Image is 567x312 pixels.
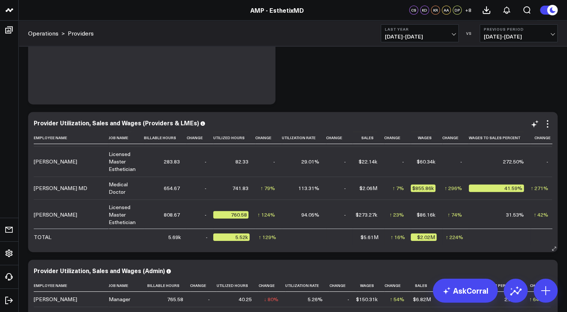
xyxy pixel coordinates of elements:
div: Provider Utilization, Sales and Wages (Providers & LMEs) [34,119,199,127]
div: ↑ 271% [531,184,548,192]
div: - [344,158,346,165]
th: Wages To Sales Percent [469,132,531,144]
div: CS [409,6,418,15]
th: Change [531,132,555,144]
div: 40.25 [239,296,252,303]
div: ↑ 224% [446,233,463,241]
div: 31.53% [506,211,524,218]
span: + 8 [465,7,471,13]
div: - [208,296,210,303]
div: > [28,29,65,37]
div: DP [453,6,462,15]
div: [PERSON_NAME] MD [34,184,87,192]
th: Change [442,132,469,144]
div: $150.31k [356,296,378,303]
div: Licensed Master Esthetician [109,204,137,226]
div: Licensed Master Esthetician [109,150,137,173]
div: [PERSON_NAME] [34,296,77,303]
div: 272.50% [503,158,524,165]
th: Change [326,132,353,144]
div: $22.14k [359,158,377,165]
div: $2.02M [411,233,437,241]
th: Change [329,279,356,292]
th: Change [259,279,285,292]
div: - [205,184,206,192]
th: Billable Hours [144,132,187,144]
div: $5.61M [361,233,378,241]
th: Job Name [109,132,144,144]
div: ↑ 54% [390,296,404,303]
div: $6.82M [413,296,431,303]
div: 113.31% [298,184,319,192]
div: 283.83 [164,158,180,165]
th: Wages [356,279,384,292]
div: 41.59% [469,184,524,192]
div: KD [420,6,429,15]
th: Sales [411,279,438,292]
th: Utilized Hours [217,279,259,292]
div: Medical Doctor [109,181,137,196]
div: ↑ 23% [389,211,404,218]
div: 808.67 [164,211,180,218]
th: Change [187,132,213,144]
div: AA [442,6,451,15]
div: ↑ 296% [444,184,462,192]
button: Previous Period[DATE]-[DATE] [480,24,558,42]
button: +8 [464,6,473,15]
a: Operations [28,29,58,37]
div: ↓ 80% [264,296,278,303]
div: - [205,211,206,218]
div: 654.67 [164,184,180,192]
div: Manager [109,296,130,303]
div: ↑ 74% [447,211,462,218]
div: 5.26% [308,296,323,303]
button: Last Year[DATE]-[DATE] [381,24,459,42]
div: - [546,158,548,165]
div: - [347,296,349,303]
div: - [402,158,404,165]
th: Change [384,132,411,144]
div: [PERSON_NAME] [34,211,77,218]
div: $60.34k [417,158,435,165]
div: Provider Utilization, Sales and Wages (Admin) [34,266,165,275]
div: ↑ 129% [259,233,276,241]
th: Utilization Rate [285,279,329,292]
div: - [206,233,208,241]
div: ↑ 16% [390,233,405,241]
div: - [273,158,275,165]
th: Billable Hours [147,279,190,292]
th: Wages [411,132,442,144]
div: 94.05% [301,211,319,218]
b: Last Year [385,27,455,31]
th: Change [190,279,217,292]
div: - [460,158,462,165]
div: $2.06M [359,184,377,192]
div: 29.01% [301,158,319,165]
div: ↑ 7% [392,184,404,192]
div: TOTAL [34,233,51,241]
div: 82.33 [235,158,248,165]
span: [DATE] - [DATE] [484,34,554,40]
div: ↑ 124% [257,211,275,218]
div: VS [462,31,476,36]
div: $273.27k [356,211,377,218]
th: Employee Name [34,279,109,292]
a: AMP - EsthetixMD [250,6,304,14]
th: Job Name [109,279,147,292]
div: [PERSON_NAME] [34,158,77,165]
div: - [344,184,346,192]
th: Employee Name [34,132,109,144]
th: Utilization Rate [282,132,326,144]
div: $86.16k [417,211,435,218]
div: ↑ 42% [534,211,548,218]
span: [DATE] - [DATE] [385,34,455,40]
b: Previous Period [484,27,554,31]
div: $855.86k [411,184,435,192]
div: ↑ 79% [260,184,275,192]
th: Change [255,132,282,144]
th: Utilized Hours [213,132,255,144]
th: Sales [353,132,384,144]
div: KR [431,6,440,15]
div: - [344,211,346,218]
div: - [205,158,206,165]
